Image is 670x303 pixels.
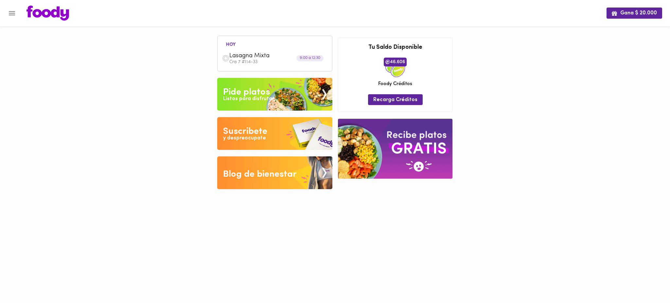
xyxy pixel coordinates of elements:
[4,5,20,21] button: Menu
[384,58,407,66] span: 46.606
[217,156,332,189] img: Blog de bienestar
[223,86,270,99] div: Pide platos
[612,10,657,16] span: Gana $ 20.000
[385,58,405,77] img: credits-package.png
[223,134,266,142] div: y despreocupate
[223,168,297,181] div: Blog de bienestar
[385,60,390,64] img: foody-creditos.png
[229,52,305,60] span: Lasagna Mixta
[368,94,423,105] button: Recarga Créditos
[222,55,229,62] img: dish.png
[221,41,241,47] li: hoy
[223,125,267,138] div: Suscribete
[217,117,332,150] img: Disfruta bajar de peso
[223,95,274,103] div: Listos para disfrutar
[296,55,324,62] div: 9:00 a 12:30
[217,78,332,111] img: Pide un Platos
[229,60,327,64] p: Cra 7 #114-33
[378,80,412,87] span: Foody Créditos
[343,45,448,51] h3: Tu Saldo Disponible
[338,119,452,179] img: referral-banner.png
[607,8,662,18] button: Gana $ 20.000
[373,97,417,103] span: Recarga Créditos
[632,265,663,296] iframe: Messagebird Livechat Widget
[26,6,69,21] img: logo.png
